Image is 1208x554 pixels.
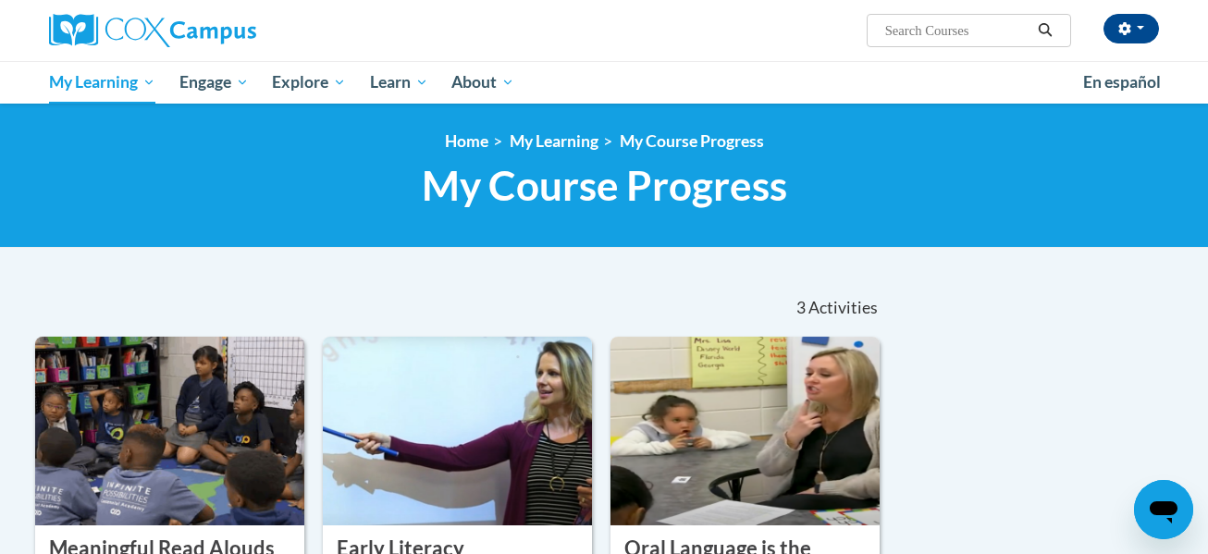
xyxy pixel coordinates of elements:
[35,337,304,525] img: Course Logo
[21,61,1187,104] div: Main menu
[1103,14,1159,43] button: Account Settings
[167,61,261,104] a: Engage
[37,61,167,104] a: My Learning
[358,61,440,104] a: Learn
[422,161,787,210] span: My Course Progress
[808,298,878,318] span: Activities
[1134,480,1193,539] iframe: Button to launch messaging window
[49,14,401,47] a: Cox Campus
[323,337,592,525] img: Course Logo
[1031,19,1059,42] button: Search
[610,337,880,525] img: Course Logo
[451,71,514,93] span: About
[445,131,488,151] a: Home
[620,131,764,151] a: My Course Progress
[510,131,598,151] a: My Learning
[883,19,1031,42] input: Search Courses
[1071,63,1173,102] a: En español
[1083,72,1161,92] span: En español
[272,71,346,93] span: Explore
[370,71,428,93] span: Learn
[179,71,249,93] span: Engage
[796,298,806,318] span: 3
[49,14,256,47] img: Cox Campus
[440,61,527,104] a: About
[49,71,155,93] span: My Learning
[260,61,358,104] a: Explore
